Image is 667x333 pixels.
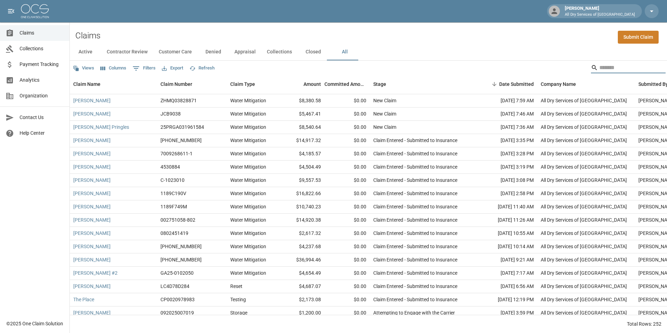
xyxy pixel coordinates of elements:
[324,147,370,161] div: $0.00
[230,97,266,104] div: Water Mitigation
[279,134,324,147] div: $14,917.32
[324,161,370,174] div: $0.00
[373,296,457,303] div: Claim Entered - Submitted to Insurance
[298,44,329,60] button: Closed
[279,74,324,94] div: Amount
[160,296,195,303] div: CP0020978983
[541,296,627,303] div: All Dry Services of Atlanta
[279,161,324,174] div: $4,504.49
[324,240,370,253] div: $0.00
[131,63,157,74] button: Show filters
[160,163,180,170] div: 4530884
[541,309,627,316] div: All Dry Services of Atlanta
[489,79,499,89] button: Sort
[73,296,94,303] a: The Place
[73,230,111,237] a: [PERSON_NAME]
[20,114,64,121] span: Contact Us
[20,76,64,84] span: Analytics
[324,94,370,108] div: $0.00
[279,200,324,214] div: $10,740.23
[70,44,101,60] button: Active
[370,74,474,94] div: Stage
[160,309,194,316] div: 092025007019
[230,283,242,290] div: Reset
[279,240,324,253] div: $4,237.68
[73,269,118,276] a: [PERSON_NAME] #2
[541,203,627,210] div: All Dry Services of Atlanta
[324,253,370,267] div: $0.00
[160,269,194,276] div: GA25-0102050
[324,134,370,147] div: $0.00
[541,243,627,250] div: All Dry Services of Atlanta
[541,163,627,170] div: All Dry Services of Atlanta
[73,203,111,210] a: [PERSON_NAME]
[324,121,370,134] div: $0.00
[474,253,537,267] div: [DATE] 9:21 AM
[279,121,324,134] div: $8,540.64
[230,309,247,316] div: Storage
[373,230,457,237] div: Claim Entered - Submitted to Insurance
[474,147,537,161] div: [DATE] 3:28 PM
[230,243,266,250] div: Water Mitigation
[474,293,537,306] div: [DATE] 12:19 PM
[373,309,455,316] div: Attempting to Engage with the Carrier
[21,4,49,18] img: ocs-logo-white-transparent.png
[20,45,64,52] span: Collections
[474,108,537,121] div: [DATE] 7:46 AM
[279,253,324,267] div: $36,994.46
[230,203,266,210] div: Water Mitigation
[324,74,366,94] div: Committed Amount
[324,200,370,214] div: $0.00
[279,280,324,293] div: $4,687.07
[261,44,298,60] button: Collections
[541,216,627,223] div: All Dry Services of Atlanta
[618,31,659,44] a: Submit Claim
[73,110,111,117] a: [PERSON_NAME]
[373,97,396,104] div: New Claim
[153,44,197,60] button: Customer Care
[101,44,153,60] button: Contractor Review
[373,124,396,131] div: New Claim
[70,74,157,94] div: Claim Name
[230,74,255,94] div: Claim Type
[541,177,627,184] div: All Dry Services of Atlanta
[157,74,227,94] div: Claim Number
[73,74,100,94] div: Claim Name
[160,177,185,184] div: C-1023010
[73,190,111,197] a: [PERSON_NAME]
[279,94,324,108] div: $8,380.58
[279,214,324,227] div: $14,920.38
[373,269,457,276] div: Claim Entered - Submitted to Insurance
[541,190,627,197] div: All Dry Services of Atlanta
[373,150,457,157] div: Claim Entered - Submitted to Insurance
[324,187,370,200] div: $0.00
[541,256,627,263] div: All Dry Services of Atlanta
[230,190,266,197] div: Water Mitigation
[279,187,324,200] div: $16,822.66
[160,243,202,250] div: 306-0501496-2025
[565,12,635,18] p: All Dry Services of [GEOGRAPHIC_DATA]
[160,203,187,210] div: 1189F749M
[230,216,266,223] div: Water Mitigation
[541,97,627,104] div: All Dry Services of Atlanta
[474,74,537,94] div: Date Submitted
[160,190,186,197] div: 1189C190V
[160,150,193,157] div: 7009268611-1
[474,267,537,280] div: [DATE] 7:17 AM
[591,62,666,75] div: Search
[188,63,216,74] button: Refresh
[324,214,370,227] div: $0.00
[73,243,111,250] a: [PERSON_NAME]
[279,147,324,161] div: $4,185.57
[373,283,457,290] div: Claim Entered - Submitted to Insurance
[373,190,457,197] div: Claim Entered - Submitted to Insurance
[73,216,111,223] a: [PERSON_NAME]
[230,177,266,184] div: Water Mitigation
[373,177,457,184] div: Claim Entered - Submitted to Insurance
[373,163,457,170] div: Claim Entered - Submitted to Insurance
[474,214,537,227] div: [DATE] 11:26 AM
[562,5,638,17] div: [PERSON_NAME]
[227,74,279,94] div: Claim Type
[20,129,64,137] span: Help Center
[160,110,181,117] div: JCB9038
